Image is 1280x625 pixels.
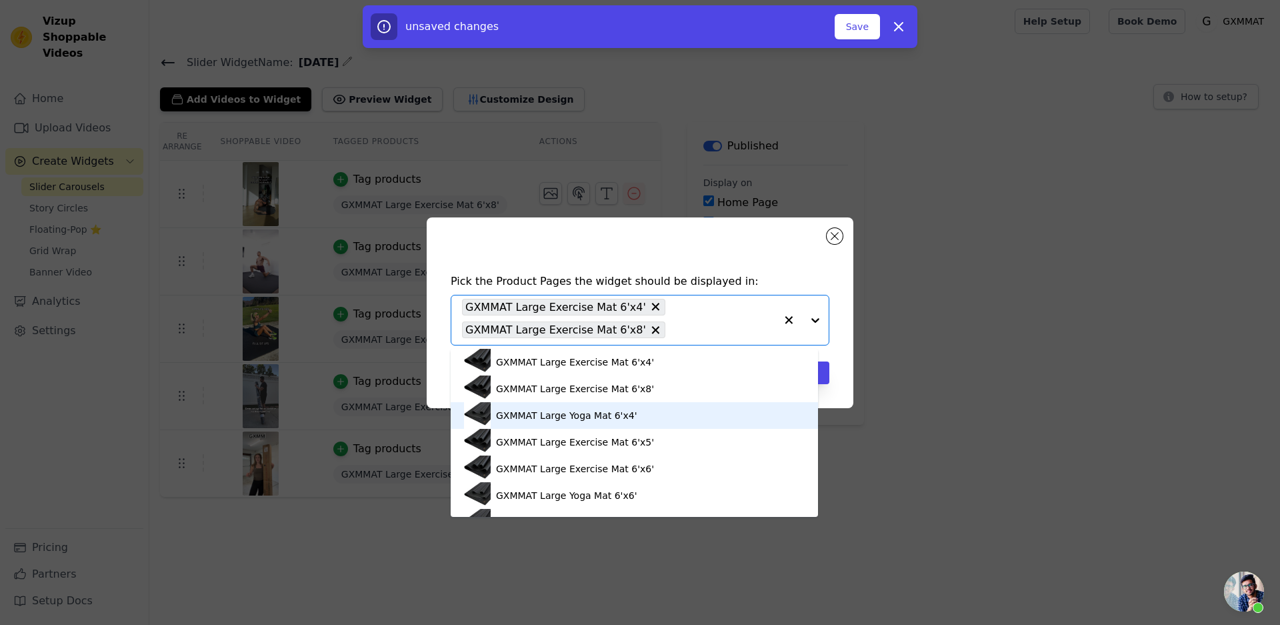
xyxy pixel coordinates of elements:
[496,409,637,422] div: GXMMAT Large Yoga Mat 6'x4'
[496,356,654,369] div: GXMMAT Large Exercise Mat 6'x4'
[827,228,843,244] button: Close modal
[451,273,829,289] h4: Pick the Product Pages the widget should be displayed in:
[835,14,880,39] button: Save
[496,489,637,502] div: GXMMAT Large Yoga Mat 6'x6'
[1224,572,1264,612] a: 开放式聊天
[496,436,654,449] div: GXMMAT Large Exercise Mat 6'x5'
[464,429,491,456] img: product thumbnail
[496,516,637,529] div: GXMMAT Large Yoga Mat 6'x8'
[465,322,646,338] span: GXMMAT Large Exercise Mat 6'x8'
[465,299,646,316] span: GXMMAT Large Exercise Mat 6'x4'
[464,402,491,429] img: product thumbnail
[464,456,491,482] img: product thumbnail
[496,382,654,396] div: GXMMAT Large Exercise Mat 6'x8'
[464,482,491,509] img: product thumbnail
[464,509,491,536] img: product thumbnail
[464,349,491,376] img: product thumbnail
[464,376,491,402] img: product thumbnail
[405,20,499,33] span: unsaved changes
[496,462,654,476] div: GXMMAT Large Exercise Mat 6'x6'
